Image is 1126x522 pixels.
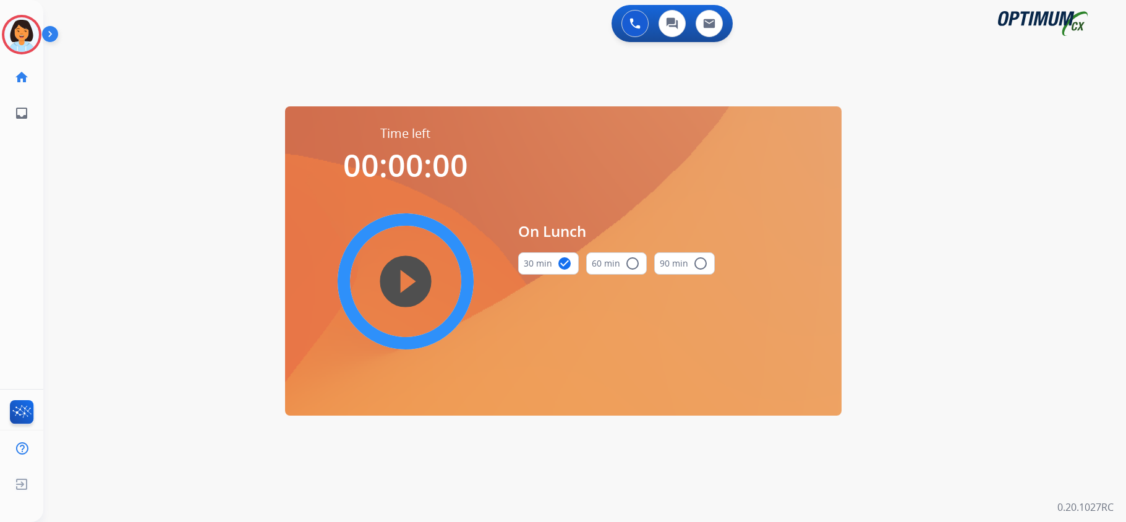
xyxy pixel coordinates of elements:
[518,220,715,242] span: On Lunch
[1057,500,1114,515] p: 0.20.1027RC
[343,144,468,186] span: 00:00:00
[14,106,29,121] mat-icon: inbox
[518,252,579,275] button: 30 min
[380,125,430,142] span: Time left
[398,274,413,289] mat-icon: play_circle_filled
[654,252,715,275] button: 90 min
[14,70,29,85] mat-icon: home
[4,17,39,52] img: avatar
[586,252,647,275] button: 60 min
[557,256,572,271] mat-icon: check_circle
[625,256,640,271] mat-icon: radio_button_unchecked
[693,256,708,271] mat-icon: radio_button_unchecked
